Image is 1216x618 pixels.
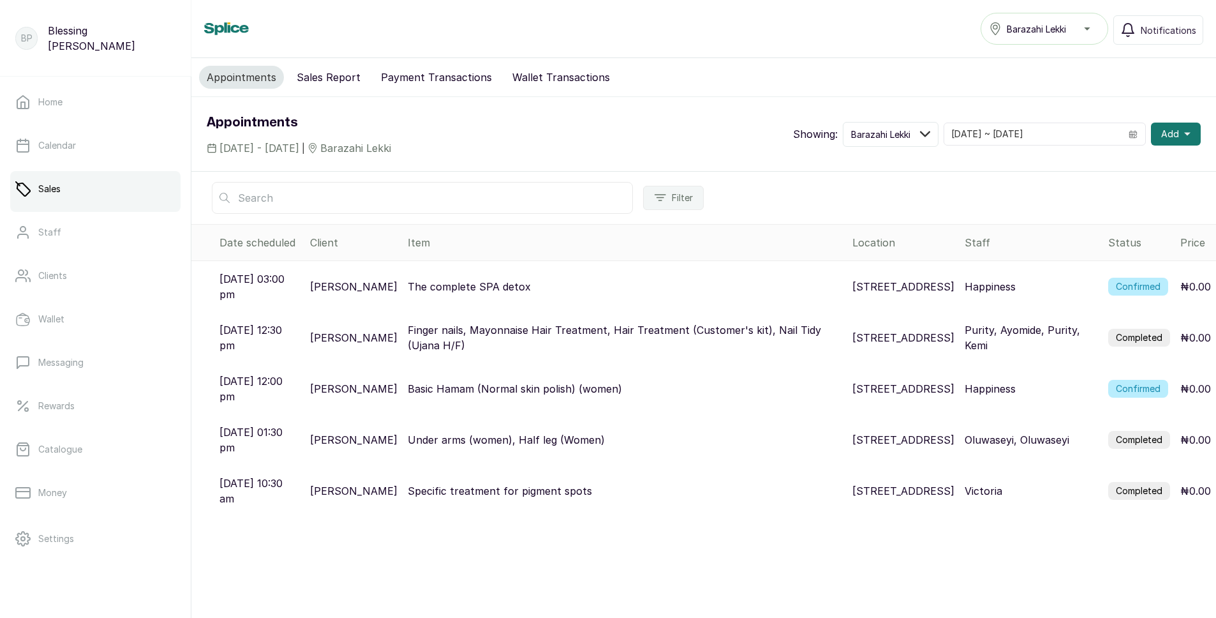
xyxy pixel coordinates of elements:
[1180,432,1211,448] p: ₦0.00
[1180,279,1211,294] p: ₦0.00
[320,140,391,156] span: Barazahi Lekki
[793,126,838,142] p: Showing:
[965,381,1016,396] p: Happiness
[965,483,1002,499] p: Victoria
[965,322,1098,353] p: Purity, Ayomide, Purity, Kemi
[852,381,954,396] p: [STREET_ADDRESS]
[302,142,305,155] span: |
[1108,380,1168,398] label: Confirmed
[408,279,531,294] p: The complete SPA detox
[207,112,391,133] h1: Appointments
[1180,483,1211,499] p: ₦0.00
[38,400,75,412] p: Rewards
[1180,235,1211,250] div: Price
[965,279,1016,294] p: Happiness
[408,381,622,396] p: Basic Hamam (Normal skin polish) (women)
[38,139,76,152] p: Calendar
[48,23,175,54] p: Blessing [PERSON_NAME]
[505,66,618,89] button: Wallet Transactions
[852,432,954,448] p: [STREET_ADDRESS]
[10,171,181,207] a: Sales
[38,486,67,499] p: Money
[1129,130,1138,139] svg: calendar
[843,122,938,147] button: Barazahi Lekki
[310,381,397,396] p: [PERSON_NAME]
[408,432,605,448] p: Under arms (women), Half leg (Women)
[38,96,63,109] p: Home
[10,301,181,337] a: Wallet
[10,215,181,250] a: Staff
[219,425,300,455] p: [DATE] 01:30 pm
[38,356,84,369] p: Messaging
[852,235,954,250] div: Location
[1141,24,1196,37] span: Notifications
[965,235,1098,250] div: Staff
[1108,235,1170,250] div: Status
[1180,381,1211,396] p: ₦0.00
[852,483,954,499] p: [STREET_ADDRESS]
[1108,482,1170,500] label: Completed
[310,330,397,345] p: [PERSON_NAME]
[38,269,67,282] p: Clients
[10,432,181,467] a: Catalogue
[219,373,300,404] p: [DATE] 12:00 pm
[643,186,704,210] button: Filter
[38,532,74,545] p: Settings
[38,226,61,239] p: Staff
[310,235,397,250] div: Client
[1113,15,1203,45] button: Notifications
[10,258,181,294] a: Clients
[851,128,910,141] span: Barazahi Lekki
[219,271,300,302] p: [DATE] 03:00 pm
[212,182,633,214] input: Search
[310,432,397,448] p: [PERSON_NAME]
[1180,330,1211,345] p: ₦0.00
[10,521,181,557] a: Settings
[408,483,592,499] p: Specific treatment for pigment spots
[981,13,1108,45] button: Barazahi Lekki
[852,279,954,294] p: [STREET_ADDRESS]
[38,183,61,195] p: Sales
[10,345,181,381] a: Messaging
[10,388,181,424] a: Rewards
[10,475,181,511] a: Money
[1108,329,1170,347] label: Completed
[21,32,33,45] p: BP
[310,279,397,294] p: [PERSON_NAME]
[310,483,397,499] p: [PERSON_NAME]
[1108,278,1168,296] label: Confirmed
[1007,22,1066,36] span: Barazahi Lekki
[219,140,299,156] span: [DATE] - [DATE]
[1161,128,1179,140] span: Add
[965,432,1069,448] p: Oluwaseyi, Oluwaseyi
[373,66,500,89] button: Payment Transactions
[219,476,300,506] p: [DATE] 10:30 am
[408,322,842,353] p: Finger nails, Mayonnaise Hair Treatment, Hair Treatment (Customer's kit), Nail Tidy (Ujana H/F)
[944,123,1121,145] input: Select date
[199,66,284,89] button: Appointments
[10,84,181,120] a: Home
[852,330,954,345] p: [STREET_ADDRESS]
[38,443,82,456] p: Catalogue
[219,235,300,250] div: Date scheduled
[672,192,693,204] span: Filter
[1151,123,1201,146] button: Add
[10,564,181,600] a: Support
[1108,431,1170,449] label: Completed
[408,235,842,250] div: Item
[289,66,368,89] button: Sales Report
[10,128,181,163] a: Calendar
[38,313,64,326] p: Wallet
[219,322,300,353] p: [DATE] 12:30 pm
